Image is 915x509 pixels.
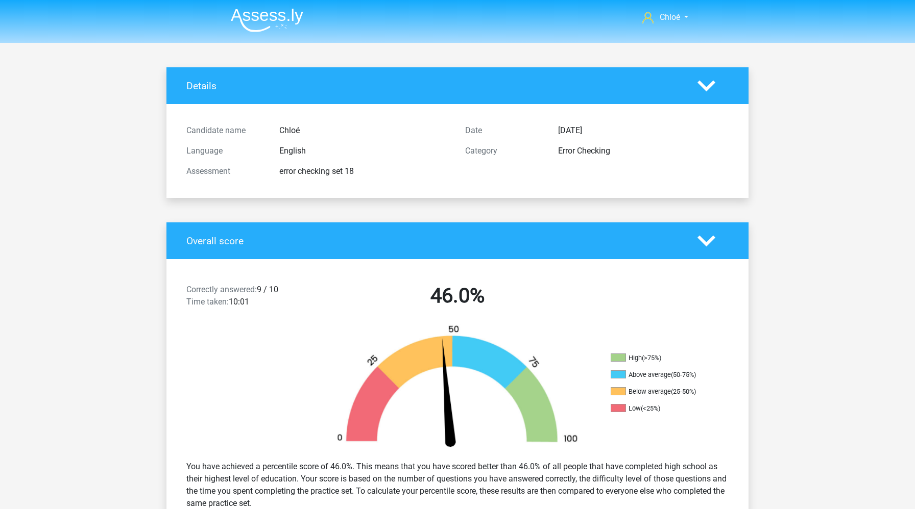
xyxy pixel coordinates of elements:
[611,404,713,413] li: Low
[641,404,660,412] div: (<25%)
[642,354,661,362] div: (>75%)
[611,370,713,379] li: Above average
[457,124,550,137] div: Date
[186,285,257,294] span: Correctly answered:
[179,145,272,157] div: Language
[671,388,696,395] div: (25-50%)
[457,145,550,157] div: Category
[611,353,713,363] li: High
[272,124,457,137] div: Chloé
[326,284,589,308] h2: 46.0%
[179,165,272,177] div: Assessment
[671,371,696,378] div: (50-75%)
[179,124,272,137] div: Candidate name
[231,8,303,32] img: Assessly
[186,297,229,307] span: Time taken:
[272,145,457,157] div: English
[550,145,736,157] div: Error Checking
[660,12,680,22] span: Chloé
[272,165,457,177] div: error checking set 18
[320,324,595,452] img: 46.179c4191778b.png
[611,387,713,396] li: Below average
[638,11,692,23] a: Chloé
[186,80,682,92] h4: Details
[186,235,682,247] h4: Overall score
[550,124,736,137] div: [DATE]
[179,284,318,312] div: 9 / 10 10:01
